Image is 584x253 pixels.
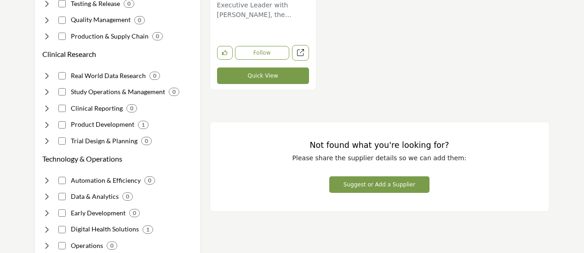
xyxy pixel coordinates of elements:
[126,193,129,200] b: 0
[329,176,429,193] button: Suggest or Add a Supplier
[58,121,66,129] input: Select Product Development checkbox
[71,120,134,129] h4: Product Development: Developing and producing investigational drug formulations.
[172,89,176,95] b: 0
[71,32,149,41] h4: Production & Supply Chain: Manufacturing, packaging and distributing drug supply.
[71,104,123,113] h4: Clinical Reporting: Publishing results and conclusions from clinical studies.
[217,46,233,60] button: Like listing
[71,87,165,96] h4: Study Operations & Management: Conducting and overseeing clinical studies.
[134,16,145,24] div: 0 Results For Quality Management
[58,137,66,145] input: Select Trial Design & Planning checkbox
[107,242,117,250] div: 0 Results For Operations
[71,15,131,24] h4: Quality Management: Governance ensuring adherence to quality guidelines.
[143,225,153,234] div: 1 Results For Digital Health Solutions
[58,105,66,112] input: Select Clinical Reporting checkbox
[217,67,309,84] button: Quick View
[292,45,309,61] a: Open klein-hersh-international in new tab
[149,72,160,80] div: 0 Results For Real World Data Research
[127,0,131,7] b: 0
[229,141,531,150] h3: Not found what you're looking for?
[129,209,140,217] div: 0 Results For Early Development
[42,49,96,60] button: Clinical Research
[344,181,415,188] span: Suggest or Add a Supplier
[153,73,156,79] b: 0
[130,105,133,112] b: 0
[146,226,149,233] b: 1
[235,46,289,60] button: Follow
[169,88,179,96] div: 0 Results For Study Operations & Management
[138,121,149,129] div: 1 Results For Product Development
[142,122,145,128] b: 1
[138,17,141,23] b: 0
[71,176,141,185] h4: Automation & Efficiency: Optimizing operations through automated systems and processes.
[145,138,148,144] b: 0
[58,33,66,40] input: Select Production & Supply Chain checkbox
[71,241,103,250] h4: Operations: Departmental and organizational operations and management.
[58,88,66,96] input: Select Study Operations & Management checkbox
[71,208,126,218] h4: Early Development: Planning and supporting startup clinical initiatives.
[58,193,66,200] input: Select Data & Analytics checkbox
[71,192,119,201] h4: Data & Analytics: Collecting, organizing and analyzing healthcare data.
[148,177,151,184] b: 0
[133,210,136,216] b: 0
[71,71,146,80] h4: Real World Data Research: Deriving insights from analyzing real-world data.
[144,176,155,185] div: 0 Results For Automation & Efficiency
[58,209,66,217] input: Select Early Development checkbox
[152,32,163,40] div: 0 Results For Production & Supply Chain
[110,242,114,249] b: 0
[122,192,133,201] div: 0 Results For Data & Analytics
[58,177,66,184] input: Select Automation & Efficiency checkbox
[126,104,137,112] div: 0 Results For Clinical Reporting
[71,136,137,146] h4: Trial Design & Planning: Designing robust clinical study protocols and analysis plans.
[71,225,139,234] h4: Digital Health Solutions: Digital platforms improving patient engagement and care delivery.
[58,242,66,249] input: Select Operations checkbox
[58,226,66,233] input: Select Digital Health Solutions checkbox
[42,153,122,164] button: Technology & Operations
[58,72,66,79] input: Select Real World Data Research checkbox
[156,33,159,39] b: 0
[58,17,66,24] input: Select Quality Management checkbox
[292,154,467,162] span: Please share the supplier details so we can add them:
[141,137,152,145] div: 0 Results For Trial Design & Planning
